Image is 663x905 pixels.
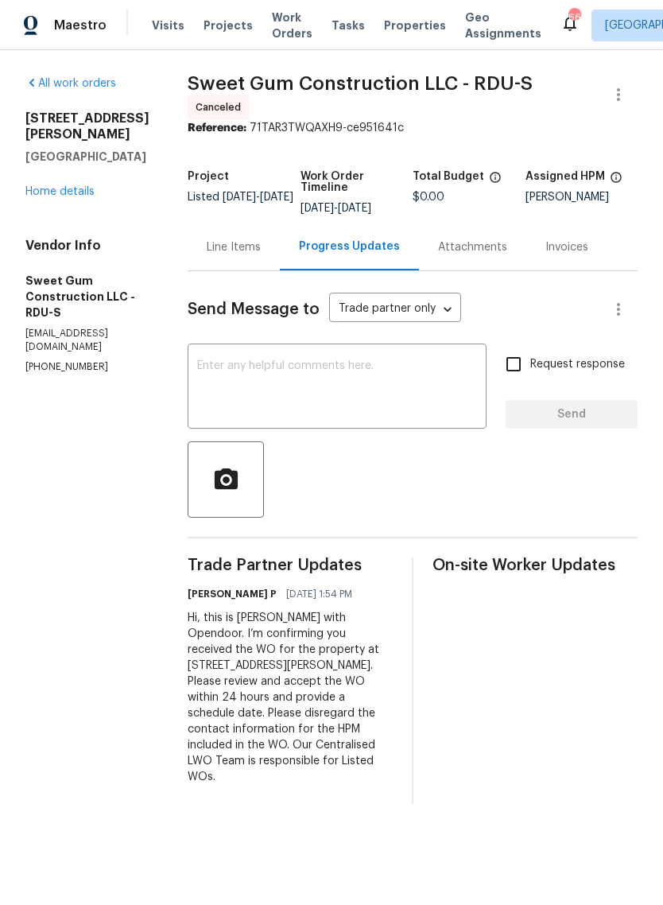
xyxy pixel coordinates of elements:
span: Work Orders [272,10,312,41]
div: Invoices [545,239,588,255]
div: Trade partner only [329,297,461,323]
span: Properties [384,17,446,33]
span: Request response [530,356,625,373]
h4: Vendor Info [25,238,149,254]
span: The hpm assigned to this work order. [610,171,622,192]
span: Canceled [196,99,247,115]
h5: Assigned HPM [525,171,605,182]
span: Geo Assignments [465,10,541,41]
span: On-site Worker Updates [432,557,638,573]
h5: Project [188,171,229,182]
div: Hi, this is [PERSON_NAME] with Opendoor. I’m confirming you received the WO for the property at [... [188,610,393,785]
h5: Work Order Timeline [300,171,413,193]
span: Tasks [331,20,365,31]
div: Line Items [207,239,261,255]
a: All work orders [25,78,116,89]
span: [DATE] [338,203,371,214]
span: [DATE] 1:54 PM [286,586,352,602]
div: 71TAR3TWQAXH9-ce951641c [188,120,638,136]
span: - [223,192,293,203]
p: [PHONE_NUMBER] [25,360,149,374]
span: Listed [188,192,293,203]
b: Reference: [188,122,246,134]
div: 66 [568,10,580,25]
h2: [STREET_ADDRESS][PERSON_NAME] [25,111,149,142]
span: Projects [204,17,253,33]
h6: [PERSON_NAME] P [188,586,277,602]
h5: [GEOGRAPHIC_DATA] [25,149,149,165]
div: [PERSON_NAME] [525,192,638,203]
div: Attachments [438,239,507,255]
span: Sweet Gum Construction LLC - RDU-S [188,74,533,93]
span: $0.00 [413,192,444,203]
span: [DATE] [223,192,256,203]
span: Send Message to [188,301,320,317]
p: [EMAIL_ADDRESS][DOMAIN_NAME] [25,327,149,354]
h5: Total Budget [413,171,484,182]
a: Home details [25,186,95,197]
span: [DATE] [260,192,293,203]
h5: Sweet Gum Construction LLC - RDU-S [25,273,149,320]
span: [DATE] [300,203,334,214]
div: Progress Updates [299,239,400,254]
span: The total cost of line items that have been proposed by Opendoor. This sum includes line items th... [489,171,502,192]
span: Trade Partner Updates [188,557,393,573]
span: - [300,203,371,214]
span: Visits [152,17,184,33]
span: Maestro [54,17,107,33]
